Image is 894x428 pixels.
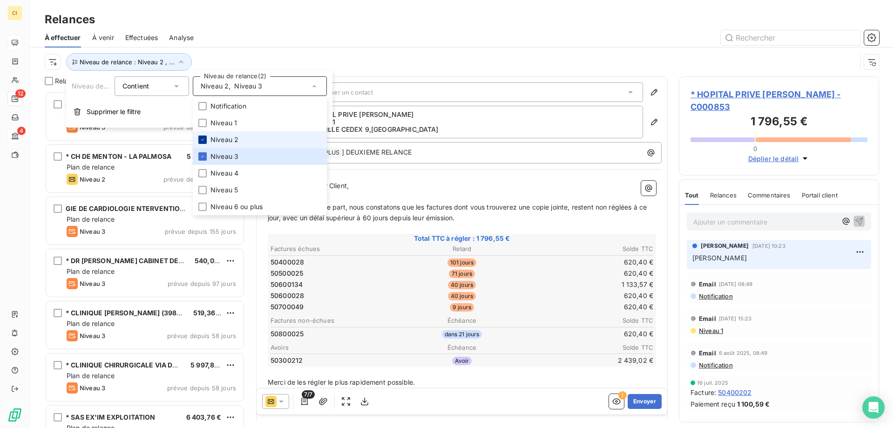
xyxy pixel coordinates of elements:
[66,102,332,122] button: Supprimer le filtre
[125,33,158,42] span: Effectuées
[628,394,662,409] button: Envoyer
[691,88,867,113] span: * HOPITAL PRIVE [PERSON_NAME] - C000853
[269,234,655,243] span: Total TTC à régler : 1 796,55 €
[66,204,206,212] span: GIE DE CARDIOLOGIE NTERVENTIONNELLE
[67,163,115,171] span: Plan de relance
[527,279,654,290] td: 1 133,57 €
[66,53,192,71] button: Niveau de relance : Niveau 2 , ...
[303,126,635,133] p: 59711 LILLE CEDEX 9 , [GEOGRAPHIC_DATA]
[527,244,654,254] th: Solde TTC
[527,316,654,326] th: Solde TTC
[122,82,149,90] span: Contient
[66,257,203,265] span: * DR [PERSON_NAME] CABINET DENTAIRE
[66,361,196,369] span: * CLINIQUE CHIRURGICALE VIA DOMITIA
[398,244,525,254] th: Retard
[7,6,22,20] div: CI
[163,176,236,183] span: prévue depuis 206 jours
[737,399,770,409] span: 1 100,59 €
[719,316,752,321] span: [DATE] 15:23
[201,82,229,91] span: Niveau 2
[45,33,81,42] span: À effectuer
[210,185,238,195] span: Niveau 5
[270,329,397,339] td: 50800025
[210,152,238,161] span: Niveau 3
[193,309,222,317] span: 519,36 €
[80,332,105,340] span: Niveau 3
[691,399,735,409] span: Paiement reçu
[527,268,654,279] td: 620,40 €
[719,281,753,287] span: [DATE] 08:49
[80,384,105,392] span: Niveau 3
[398,316,525,326] th: Échéance
[527,257,654,267] td: 620,40 €
[449,270,475,278] span: 71 jours
[721,30,860,45] input: Rechercher
[802,191,838,199] span: Portail client
[190,361,225,369] span: 5 997,89 €
[270,355,397,366] td: 50300212
[55,76,83,86] span: Relances
[165,228,236,235] span: prévue depuis 155 jours
[87,107,141,116] span: Supprimer le filtre
[270,316,397,326] th: Factures non-échues
[67,319,115,327] span: Plan de relance
[699,280,716,288] span: Email
[527,302,654,312] td: 620,40 €
[45,11,95,28] h3: Relances
[748,191,791,199] span: Commentaires
[271,291,304,300] span: 50600028
[691,387,716,397] span: Facture :
[80,58,175,66] span: Niveau de relance : Niveau 2 , ...
[268,378,415,386] span: Merci de les régler le plus rapidement possible.
[710,191,737,199] span: Relances
[7,408,22,422] img: Logo LeanPay
[229,82,230,91] span: ,
[210,102,246,111] span: Notification
[186,413,222,421] span: 6 403,76 €
[92,33,114,42] span: À venir
[748,154,799,163] span: Déplier le détail
[719,350,768,356] span: 6 août 2025, 08:49
[699,315,716,322] span: Email
[448,292,476,300] span: 40 jours
[527,355,654,366] td: 2 439,02 €
[448,281,476,289] span: 40 jours
[450,303,474,312] span: 9 jours
[527,343,654,353] th: Solde TTC
[718,387,752,397] span: 50400202
[66,100,177,108] span: Société SCM AMCB VETERINAIRES
[67,215,115,223] span: Plan de relance
[17,127,26,135] span: 4
[398,343,525,353] th: Échéance
[210,118,237,128] span: Niveau 1
[303,118,635,126] p: TSA 55211
[303,111,635,118] p: * HOPITAL PRIVE [PERSON_NAME]
[527,329,654,339] td: 620,40 €
[168,280,236,287] span: prévue depuis 97 jours
[342,148,412,156] span: ] DEUXIEME RELANCE
[80,176,105,183] span: Niveau 2
[698,361,733,369] span: Notification
[691,113,867,132] h3: 1 796,55 €
[701,242,749,250] span: [PERSON_NAME]
[271,280,303,289] span: 50600134
[45,91,245,428] div: grid
[15,89,26,98] span: 12
[303,88,373,96] span: Sélectionner un contact
[67,372,115,380] span: Plan de relance
[187,152,222,160] span: 5 376,67 €
[234,82,262,91] span: Niveau 3
[210,202,263,211] span: Niveau 6 ou plus
[452,357,472,365] span: Avoir
[442,330,482,339] span: dans 21 jours
[195,257,224,265] span: 540,00 €
[447,258,476,267] span: 101 jours
[271,302,304,312] span: 50700049
[210,135,238,144] span: Niveau 2
[169,33,194,42] span: Analyse
[271,269,303,278] span: 50500025
[66,413,156,421] span: * SAS EX'IM EXPLOITATION
[66,309,188,317] span: * CLINIQUE [PERSON_NAME] (398SS)
[80,280,105,287] span: Niveau 3
[67,267,115,275] span: Plan de relance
